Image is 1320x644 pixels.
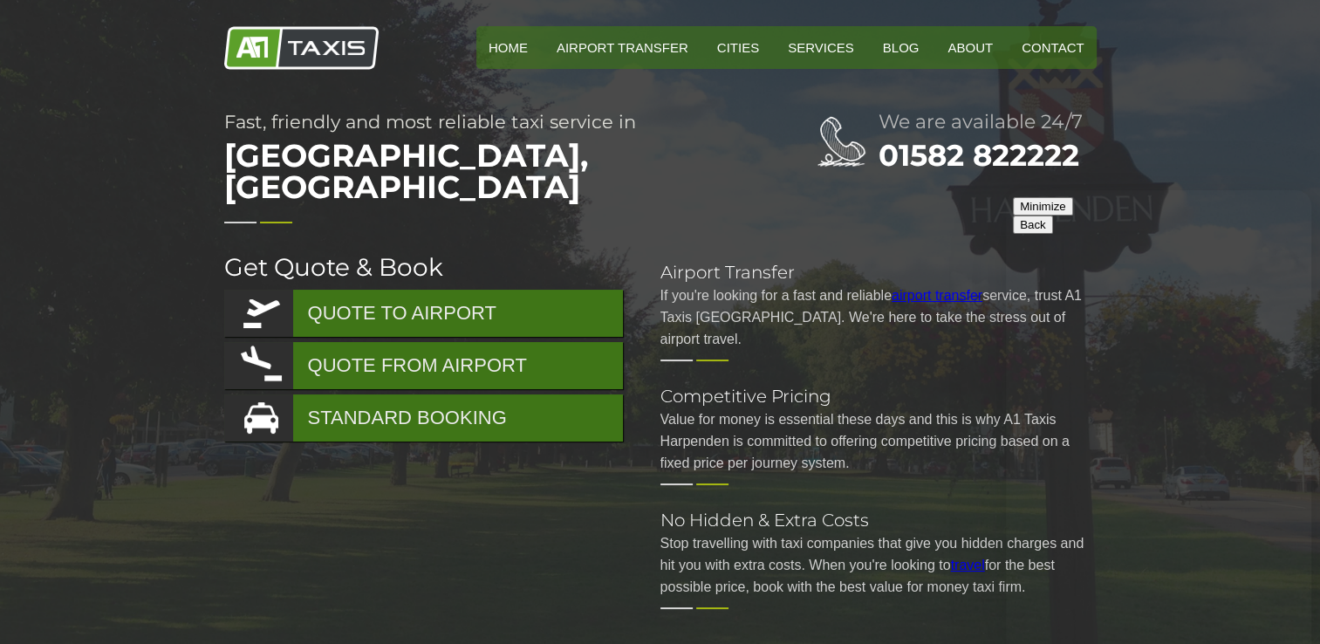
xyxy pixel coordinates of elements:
a: About [935,26,1005,69]
a: QUOTE FROM AIRPORT [224,342,623,389]
p: Value for money is essential these days and this is why A1 Taxis Harpenden is committed to offeri... [660,408,1097,474]
a: QUOTE TO AIRPORT [224,290,623,337]
a: 01582 822222 [879,137,1079,174]
a: Services [776,26,866,69]
a: airport transfer [892,288,982,303]
h2: We are available 24/7 [879,113,1097,132]
p: If you're looking for a fast and reliable service, trust A1 Taxis [GEOGRAPHIC_DATA]. We're here t... [660,284,1097,350]
h2: Competitive Pricing [660,387,1097,405]
h1: Fast, friendly and most reliable taxi service in [224,113,748,211]
p: Stop travelling with taxi companies that give you hidden charges and hit you with extra costs. Wh... [660,532,1097,598]
a: HOME [476,26,540,69]
h2: No Hidden & Extra Costs [660,511,1097,529]
a: STANDARD BOOKING [224,394,623,442]
a: Airport Transfer [544,26,701,69]
iframe: chat widget [1006,190,1311,644]
h2: Airport Transfer [660,264,1097,281]
a: Cities [705,26,771,69]
a: Contact [1009,26,1096,69]
img: A1 Taxis [224,26,379,70]
a: Blog [871,26,932,69]
h2: Get Quote & Book [224,255,626,279]
span: [GEOGRAPHIC_DATA], [GEOGRAPHIC_DATA] [224,131,748,211]
a: travel [951,558,985,572]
